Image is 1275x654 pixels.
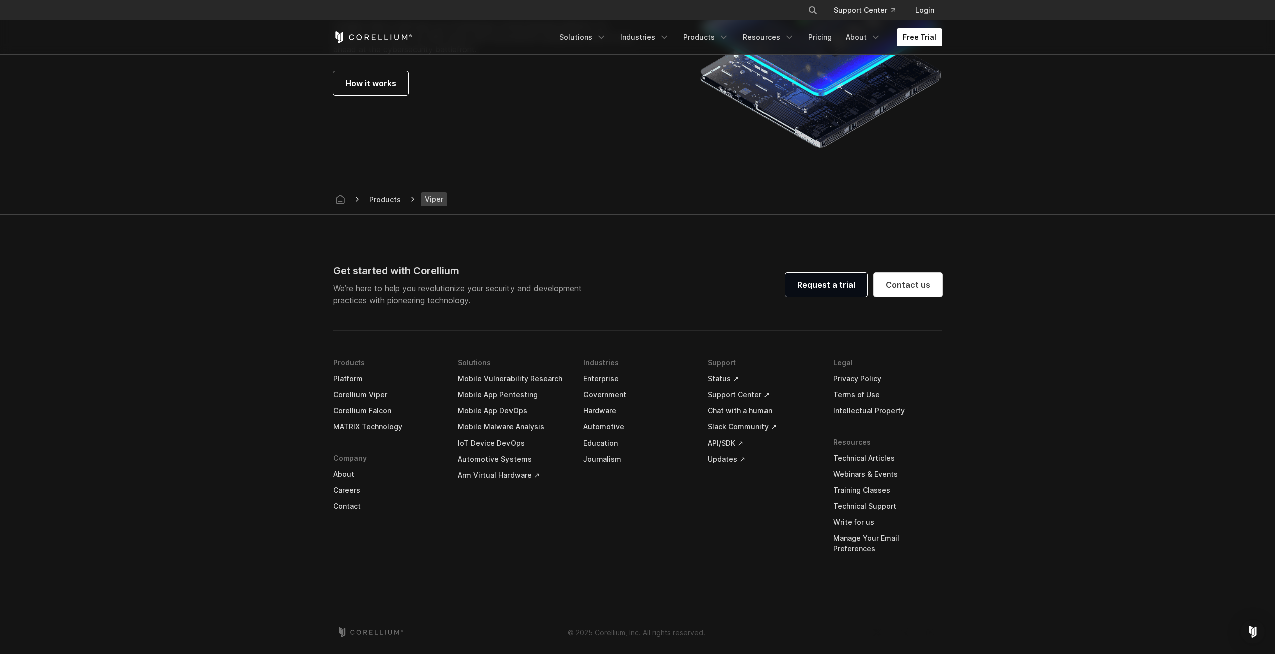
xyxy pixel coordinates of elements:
a: Free Trial [897,28,942,46]
a: Status ↗ [708,371,817,387]
a: Contact [333,498,442,514]
a: Hardware [583,403,692,419]
span: How it works [345,77,396,89]
div: Products [365,194,405,205]
a: Support Center ↗ [708,387,817,403]
a: Corellium Home [333,31,413,43]
a: Solutions [553,28,612,46]
a: Twitter [865,620,889,644]
a: Education [583,435,692,451]
a: Products [677,28,735,46]
div: Open Intercom Messenger [1241,620,1265,644]
a: Arm Virtual Hardware ↗ [458,467,567,483]
a: Government [583,387,692,403]
a: Mobile App DevOps [458,403,567,419]
a: Corellium home [331,192,349,206]
a: Login [907,1,942,19]
a: LinkedIn [892,620,916,644]
a: YouTube [918,620,942,644]
a: Chat with a human [708,403,817,419]
a: Updates ↗ [708,451,817,467]
a: Privacy Policy [833,371,942,387]
a: MATRIX Technology [333,419,442,435]
button: Search [804,1,822,19]
a: Pricing [802,28,838,46]
a: Technical Articles [833,450,942,466]
a: Write for us [833,514,942,530]
a: About [840,28,887,46]
a: Slack Community ↗ [708,419,817,435]
a: Technical Support [833,498,942,514]
a: Journalism [583,451,692,467]
a: Mobile Vulnerability Research [458,371,567,387]
a: Support Center [826,1,903,19]
a: IoT Device DevOps [458,435,567,451]
a: Contact us [874,273,942,297]
a: API/SDK ↗ [708,435,817,451]
a: Automotive [583,419,692,435]
a: Automotive Systems [458,451,567,467]
div: Navigation Menu [796,1,942,19]
a: Enterprise [583,371,692,387]
a: Webinars & Events [833,466,942,482]
a: Corellium Viper [333,387,442,403]
p: © 2025 Corellium, Inc. All rights reserved. [568,627,705,638]
a: Request a trial [785,273,867,297]
a: Corellium Falcon [333,403,442,419]
div: Navigation Menu [553,28,942,46]
a: Manage Your Email Preferences [833,530,942,557]
a: Corellium home [337,627,404,637]
span: Products [365,193,405,206]
a: Training Classes [833,482,942,498]
div: Get started with Corellium [333,263,590,278]
a: Intellectual Property [833,403,942,419]
span: Viper [421,192,447,206]
a: Mobile App Pentesting [458,387,567,403]
a: Terms of Use [833,387,942,403]
div: Navigation Menu [333,355,942,572]
a: Mobile Malware Analysis [458,419,567,435]
a: Platform [333,371,442,387]
a: Careers [333,482,442,498]
a: About [333,466,442,482]
a: How it works [333,71,408,95]
a: Industries [614,28,675,46]
a: Resources [737,28,800,46]
p: We’re here to help you revolutionize your security and development practices with pioneering tech... [333,282,590,306]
